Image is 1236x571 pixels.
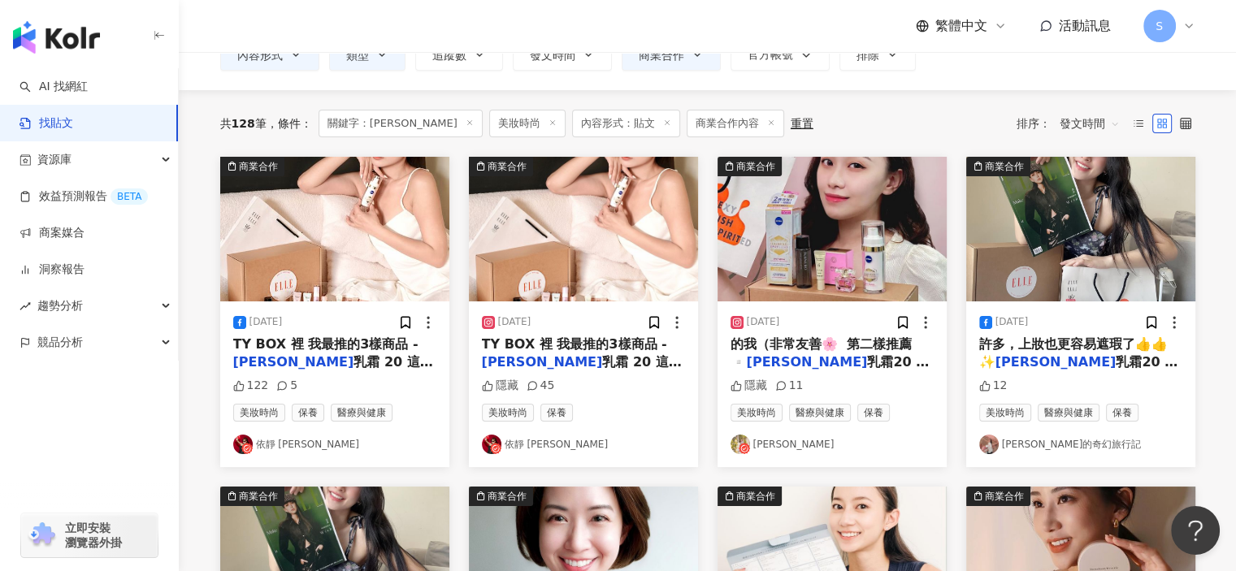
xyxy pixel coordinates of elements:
span: 許多，上妝也更容易遮瑕了👍👍 ✨ [979,336,1168,370]
span: TY BOX 裡 我最推的3樣商品 - [233,336,419,352]
span: 美妝時尚 [731,404,783,422]
span: 追蹤數 [432,49,466,62]
button: 商業合作 [469,157,698,301]
span: 排除 [857,49,879,62]
div: 隱藏 [482,378,518,394]
img: KOL Avatar [482,435,501,454]
mark: [PERSON_NAME] [233,354,354,370]
mark: [PERSON_NAME] [482,354,603,370]
span: 發文時間 [1060,110,1120,136]
span: 繁體中文 [935,17,987,35]
a: chrome extension立即安裝 瀏覽器外掛 [21,513,158,557]
span: 內容形式：貼文 [572,110,680,137]
button: 發文時間 [513,38,612,71]
a: KOL Avatar[PERSON_NAME]的奇幻旅行記 [979,435,1182,454]
span: 保養 [540,404,573,422]
button: 追蹤數 [415,38,503,71]
span: S [1156,17,1163,35]
button: 商業合作 [966,157,1195,301]
button: 官方帳號 [731,38,830,71]
span: 官方帳號 [748,48,793,61]
div: 商業合作 [239,158,278,175]
div: 商業合作 [985,158,1024,175]
mark: [PERSON_NAME] [747,354,868,370]
button: 類型 [329,38,405,71]
span: 保養 [292,404,324,422]
span: 醫療與健康 [789,404,851,422]
img: post-image [718,157,947,301]
span: 醫療與健康 [331,404,392,422]
a: 效益預測報告BETA [20,188,148,205]
div: 商業合作 [239,488,278,504]
div: 排序： [1017,110,1129,136]
div: 重置 [791,117,813,130]
iframe: Help Scout Beacon - Open [1171,506,1220,555]
img: post-image [220,157,449,301]
span: 活動訊息 [1059,18,1111,33]
img: KOL Avatar [233,435,253,454]
div: 商業合作 [488,158,527,175]
img: post-image [469,157,698,301]
span: 資源庫 [37,141,72,178]
div: 共 筆 [220,117,267,130]
span: 美妝時尚 [482,404,534,422]
div: 45 [527,378,555,394]
span: rise [20,301,31,312]
img: chrome extension [26,522,58,548]
span: 乳霜 20 這不是我第一次分享 [482,354,682,387]
span: 保養 [1106,404,1138,422]
span: 商業合作 [639,49,684,62]
div: 商業合作 [736,488,775,504]
button: 內容形式 [220,38,319,71]
div: 商業合作 [736,158,775,175]
button: 商業合作 [622,38,721,71]
span: 美妝時尚 [233,404,285,422]
a: 洞察報告 [20,262,85,278]
span: 乳霜 20 這不是我第一次分享 [233,354,433,387]
span: 立即安裝 瀏覽器外掛 [65,521,122,550]
span: 美妝時尚 [979,404,1031,422]
img: KOL Avatar [731,435,750,454]
div: [DATE] [747,315,780,329]
div: [DATE] [995,315,1029,329]
a: 商案媒合 [20,225,85,241]
img: post-image [966,157,1195,301]
span: 競品分析 [37,324,83,361]
img: KOL Avatar [979,435,999,454]
span: 醫療與健康 [1038,404,1099,422]
span: TY BOX 裡 我最推的3樣商品 - [482,336,667,352]
span: 美妝時尚 [489,110,566,137]
span: 128 [232,117,255,130]
div: 商業合作 [488,488,527,504]
button: 排除 [839,38,916,71]
a: KOL Avatar依靜 [PERSON_NAME] [482,435,685,454]
div: 5 [276,378,297,394]
span: 的我（非常友善🌸⁡ ⁡ 第二樣推薦▫️ [731,336,912,370]
div: 商業合作 [985,488,1024,504]
a: 找貼文 [20,115,73,132]
mark: [PERSON_NAME] [995,354,1117,370]
div: [DATE] [249,315,283,329]
div: [DATE] [498,315,531,329]
div: 122 [233,378,269,394]
div: 12 [979,378,1008,394]
a: KOL Avatar依靜 [PERSON_NAME] [233,435,436,454]
span: 趨勢分析 [37,288,83,324]
span: 關鍵字：[PERSON_NAME] [319,110,483,137]
button: 商業合作 [718,157,947,301]
a: KOL Avatar[PERSON_NAME] [731,435,934,454]
span: 商業合作內容 [687,110,784,137]
span: 保養 [857,404,890,422]
a: searchAI 找網紅 [20,79,88,95]
button: 商業合作 [220,157,449,301]
span: 條件 ： [267,117,312,130]
img: logo [13,21,100,54]
div: 隱藏 [731,378,767,394]
span: 類型 [346,49,369,62]
span: 內容形式 [237,49,283,62]
div: 11 [775,378,804,394]
span: 發文時間 [530,49,575,62]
